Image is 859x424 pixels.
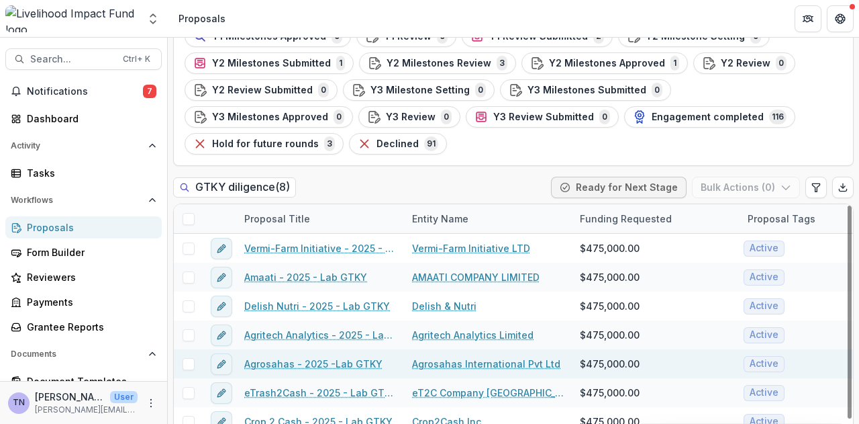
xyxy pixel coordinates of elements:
[5,189,162,211] button: Open Workflows
[143,85,156,98] span: 7
[236,204,404,233] div: Proposal Title
[185,133,344,155] button: Hold for future rounds3
[179,11,225,26] div: Proposals
[549,58,665,69] span: Y2 Milestones Approved
[580,270,640,284] span: $475,000.00
[572,212,680,226] div: Funding Requested
[359,52,516,74] button: Y2 Milestones Review3
[13,398,25,407] div: Tania Ngima
[580,328,640,342] span: $475,000.00
[404,204,572,233] div: Entity Name
[624,106,795,128] button: Engagement completed116
[324,136,335,151] span: 3
[5,216,162,239] a: Proposals
[580,386,640,400] span: $475,000.00
[27,245,151,259] div: Form Builder
[212,85,313,96] span: Y2 Review Submitted
[776,56,787,71] span: 0
[832,177,854,198] button: Export table data
[236,212,318,226] div: Proposal Title
[27,270,151,284] div: Reviewers
[5,162,162,184] a: Tasks
[211,353,232,375] button: edit
[769,110,787,124] span: 116
[212,138,319,150] span: Hold for future rounds
[521,52,688,74] button: Y2 Milestones Approved1
[27,374,151,388] div: Document Templates
[386,112,436,123] span: Y3 Review
[404,212,476,226] div: Entity Name
[244,299,390,313] a: Delish Nutri - 2025 - Lab GTKY
[466,106,619,128] button: Y3 Review Submitted0
[11,196,143,205] span: Workflows
[5,48,162,70] button: Search...
[211,296,232,317] button: edit
[795,5,821,32] button: Partners
[441,110,452,124] span: 0
[652,112,764,123] span: Engagement completed
[173,9,231,28] nav: breadcrumb
[412,270,540,284] a: AMAATI COMPANY LIMITED
[599,110,610,124] span: 0
[412,357,560,371] a: Agrosahas International Pvt Ltd
[211,267,232,288] button: edit
[35,390,105,404] p: [PERSON_NAME]
[5,343,162,365] button: Open Documents
[144,5,162,32] button: Open entity switcher
[211,238,232,259] button: edit
[5,291,162,313] a: Payments
[412,386,564,400] a: eT2C Company [GEOGRAPHIC_DATA] [eTrash2Cash]
[5,266,162,288] a: Reviewers
[27,220,151,235] div: Proposals
[580,357,640,371] span: $475,000.00
[580,241,640,255] span: $475,000.00
[212,58,331,69] span: Y2 Milestones Submitted
[244,357,383,371] a: Agrosahas - 2025 -Lab GTKY
[376,138,419,150] span: Declined
[475,83,486,97] span: 0
[740,212,823,226] div: Proposal Tags
[493,112,594,123] span: Y3 Review Submitted
[11,141,143,151] span: Activity
[551,177,687,198] button: Ready for Next Stage
[27,295,151,309] div: Payments
[143,395,159,411] button: More
[27,166,151,180] div: Tasks
[27,320,151,334] div: Grantee Reports
[5,135,162,157] button: Open Activity
[692,177,800,198] button: Bulk Actions (0)
[5,316,162,338] a: Grantee Reports
[212,112,328,123] span: Y3 Milestones Approved
[424,136,438,151] span: 91
[27,112,151,126] div: Dashboard
[244,386,396,400] a: eTrash2Cash - 2025 - Lab GTKY
[358,106,460,128] button: Y3 Review0
[244,328,396,342] a: Agritech Analytics - 2025 - Lab GTKY
[11,349,143,359] span: Documents
[5,5,138,32] img: Livelihood Impact Fund logo
[572,204,740,233] div: Funding Requested
[30,54,115,65] span: Search...
[5,81,162,102] button: Notifications7
[336,56,345,71] span: 1
[693,52,795,74] button: Y2 Review0
[412,328,534,342] a: Agritech Analytics Limited
[185,106,353,128] button: Y3 Milestones Approved0
[652,83,662,97] span: 0
[211,382,232,404] button: edit
[805,177,827,198] button: Edit table settings
[334,110,344,124] span: 0
[35,404,138,416] p: [PERSON_NAME][EMAIL_ADDRESS][DOMAIN_NAME]
[387,58,491,69] span: Y2 Milestones Review
[5,370,162,392] a: Document Templates
[497,56,507,71] span: 3
[244,270,367,284] a: Amaati - 2025 - Lab GTKY
[27,86,143,97] span: Notifications
[412,241,530,255] a: Vermi-Farm Initiative LTD
[527,85,646,96] span: Y3 Milestones Submitted
[211,325,232,346] button: edit
[185,52,354,74] button: Y2 Milestones Submitted1
[185,79,338,101] button: Y2 Review Submitted0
